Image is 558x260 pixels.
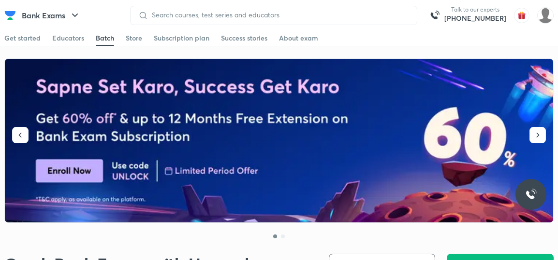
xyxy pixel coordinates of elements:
a: [PHONE_NUMBER] [444,14,506,23]
div: About exam [279,33,318,43]
div: Educators [52,33,84,43]
a: Success stories [221,30,267,46]
input: Search courses, test series and educators [148,11,409,19]
p: Talk to our experts [444,6,506,14]
img: call-us [425,6,444,25]
div: Batch [96,33,114,43]
div: Success stories [221,33,267,43]
a: About exam [279,30,318,46]
a: Subscription plan [154,30,209,46]
a: Batch [96,30,114,46]
button: Bank Exams [16,6,87,25]
img: Company Logo [4,10,16,21]
div: Store [126,33,142,43]
img: NIKHIL [537,7,554,24]
img: avatar [514,8,529,23]
img: ttu [525,189,537,200]
a: Educators [52,30,84,46]
a: Store [126,30,142,46]
a: Get started [4,30,41,46]
div: Subscription plan [154,33,209,43]
div: Get started [4,33,41,43]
